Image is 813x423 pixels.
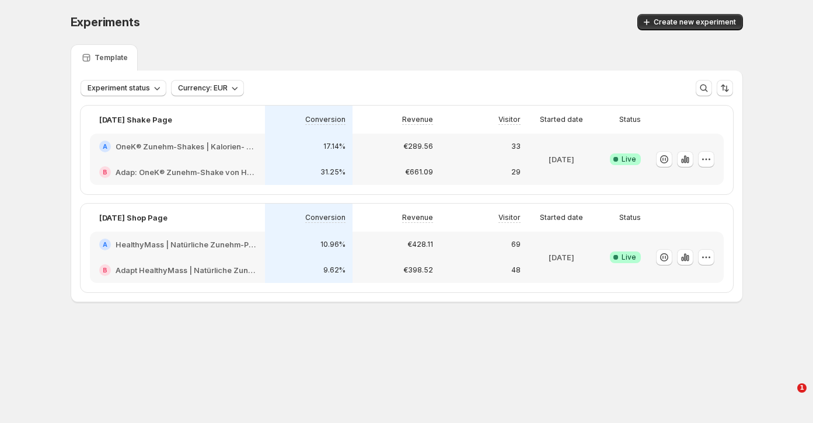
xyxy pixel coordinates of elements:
[402,115,433,124] p: Revenue
[797,383,807,393] span: 1
[95,53,128,62] p: Template
[403,142,433,151] p: €289.56
[540,115,583,124] p: Started date
[305,115,346,124] p: Conversion
[511,167,521,177] p: 29
[402,213,433,222] p: Revenue
[305,213,346,222] p: Conversion
[511,265,521,275] p: 48
[549,251,574,263] p: [DATE]
[116,264,256,276] h2: Adapt HealthyMass | Natürliche Zunehm-Produkte: Shakes, [PERSON_NAME] & mehr
[549,153,574,165] p: [DATE]
[619,115,641,124] p: Status
[773,383,801,411] iframe: Intercom live chat
[320,167,346,177] p: 31.25%
[88,83,150,93] span: Experiment status
[71,15,140,29] span: Experiments
[320,240,346,249] p: 10.96%
[654,18,736,27] span: Create new experiment
[103,241,107,248] h2: A
[81,80,166,96] button: Experiment status
[405,167,433,177] p: €661.09
[717,80,733,96] button: Sort the results
[171,80,244,96] button: Currency: EUR
[103,169,107,176] h2: B
[540,213,583,222] p: Started date
[103,267,107,274] h2: B
[619,213,641,222] p: Status
[498,115,521,124] p: Visitor
[323,142,346,151] p: 17.14%
[498,213,521,222] p: Visitor
[511,142,521,151] p: 33
[103,143,107,150] h2: A
[407,240,433,249] p: €428.11
[99,212,168,223] p: [DATE] Shop Page
[178,83,228,93] span: Currency: EUR
[622,155,636,164] span: Live
[637,14,743,30] button: Create new experiment
[511,240,521,249] p: 69
[116,166,256,178] h2: Adap: OneK® Zunehm-Shake von HealthyMass | 100% natürlich
[403,265,433,275] p: €398.52
[323,265,346,275] p: 9.62%
[116,239,256,250] h2: HealthyMass | Natürliche Zunehm-Produkte: Shakes, Riegel & mehr
[622,253,636,262] span: Live
[116,141,256,152] h2: OneK® Zunehm-Shakes | Kalorien- und proteinreich fürs Zunehmen
[99,114,172,125] p: [DATE] Shake Page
